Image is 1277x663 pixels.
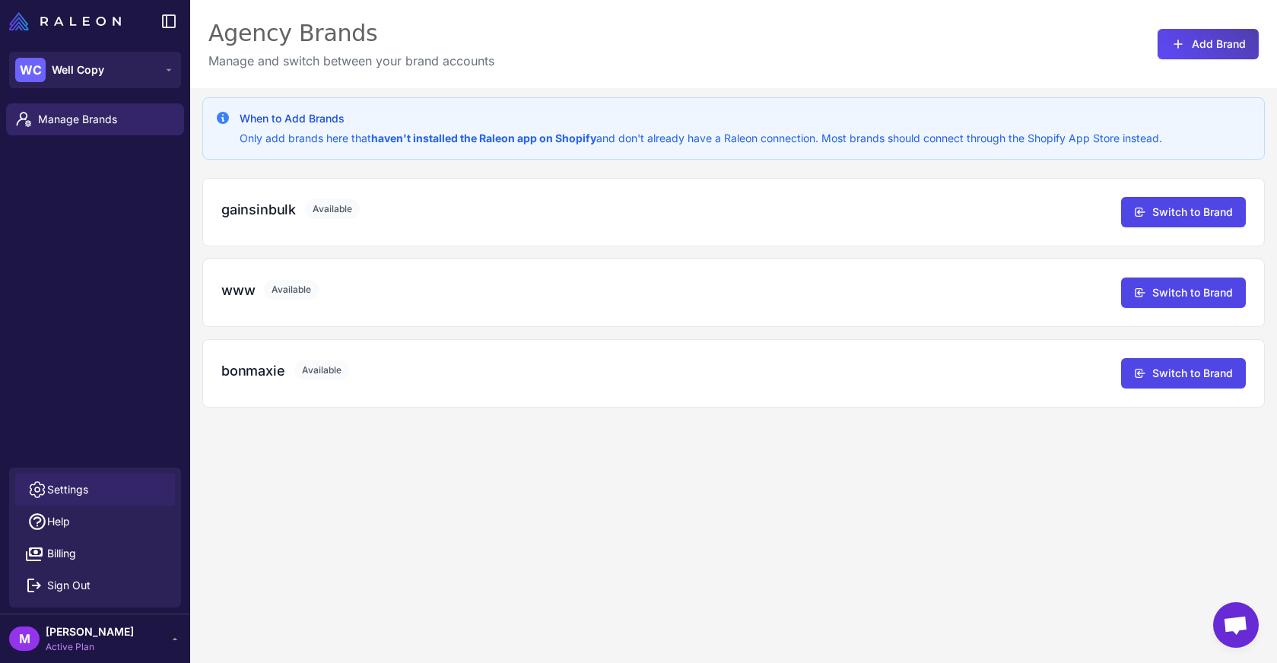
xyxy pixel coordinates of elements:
button: Switch to Brand [1121,197,1246,227]
div: M [9,627,40,651]
div: WC [15,58,46,82]
h3: bonmaxie [221,360,285,381]
span: Active Plan [46,640,134,654]
button: Switch to Brand [1121,358,1246,389]
a: Manage Brands [6,103,184,135]
p: Manage and switch between your brand accounts [208,52,494,70]
button: Add Brand [1158,29,1259,59]
span: Manage Brands [38,111,172,128]
span: Available [264,280,319,300]
span: Well Copy [52,62,104,78]
span: Available [294,360,349,380]
p: Only add brands here that and don't already have a Raleon connection. Most brands should connect ... [240,130,1162,147]
span: Billing [47,545,76,562]
span: Settings [47,481,88,498]
h3: When to Add Brands [240,110,1162,127]
h3: gainsinbulk [221,199,296,220]
div: Agency Brands [208,18,494,49]
span: [PERSON_NAME] [46,623,134,640]
h3: www [221,280,255,300]
span: Available [305,199,360,219]
a: Open chat [1213,602,1259,648]
img: Raleon Logo [9,12,121,30]
strong: haven't installed the Raleon app on Shopify [371,132,596,144]
button: Sign Out [15,569,175,601]
a: Help [15,506,175,538]
span: Help [47,513,70,530]
button: WCWell Copy [9,52,181,88]
span: Sign Out [47,577,91,594]
button: Switch to Brand [1121,278,1246,308]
